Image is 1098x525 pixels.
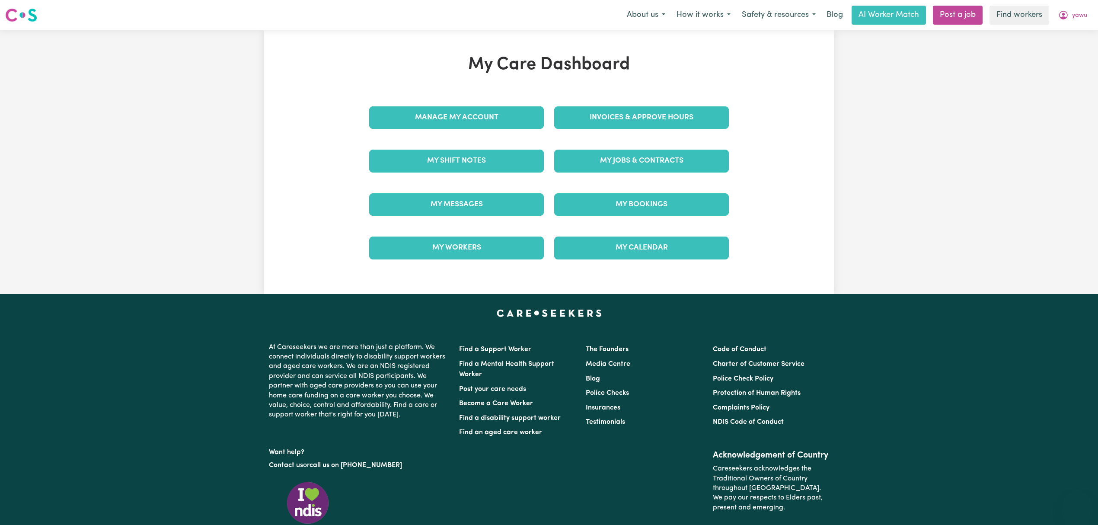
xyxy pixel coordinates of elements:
img: Careseekers logo [5,7,37,23]
a: Become a Care Worker [459,400,533,407]
a: The Founders [586,346,629,353]
p: Want help? [269,444,449,457]
a: Careseekers home page [497,310,602,317]
a: Invoices & Approve Hours [554,106,729,129]
a: NDIS Code of Conduct [713,419,784,426]
a: Blog [821,6,848,25]
a: Police Check Policy [713,375,773,382]
p: Careseekers acknowledges the Traditional Owners of Country throughout [GEOGRAPHIC_DATA]. We pay o... [713,461,829,516]
a: My Shift Notes [369,150,544,172]
a: My Workers [369,237,544,259]
a: Complaints Policy [713,404,769,411]
a: Post a job [933,6,983,25]
iframe: Button to launch messaging window, conversation in progress [1063,490,1091,518]
span: yawu [1072,11,1087,20]
a: Find an aged care worker [459,429,542,436]
a: My Messages [369,193,544,216]
p: or [269,457,449,474]
a: Find a Support Worker [459,346,531,353]
a: Find a disability support worker [459,415,561,422]
a: My Calendar [554,237,729,259]
h2: Acknowledgement of Country [713,450,829,461]
button: My Account [1053,6,1093,24]
a: Find workers [989,6,1049,25]
a: Media Centre [586,361,630,368]
button: How it works [671,6,736,24]
a: Find a Mental Health Support Worker [459,361,554,378]
a: Post your care needs [459,386,526,393]
a: Blog [586,375,600,382]
a: Contact us [269,462,303,469]
a: Insurances [586,404,620,411]
h1: My Care Dashboard [364,54,734,75]
a: Careseekers logo [5,5,37,25]
a: Code of Conduct [713,346,766,353]
a: call us on [PHONE_NUMBER] [310,462,402,469]
a: Testimonials [586,419,625,426]
a: My Bookings [554,193,729,216]
a: Police Checks [586,390,629,397]
a: My Jobs & Contracts [554,150,729,172]
button: Safety & resources [736,6,821,24]
button: About us [621,6,671,24]
a: Protection of Human Rights [713,390,801,397]
a: Charter of Customer Service [713,361,804,368]
a: AI Worker Match [852,6,926,25]
p: At Careseekers we are more than just a platform. We connect individuals directly to disability su... [269,339,449,423]
a: Manage My Account [369,106,544,129]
